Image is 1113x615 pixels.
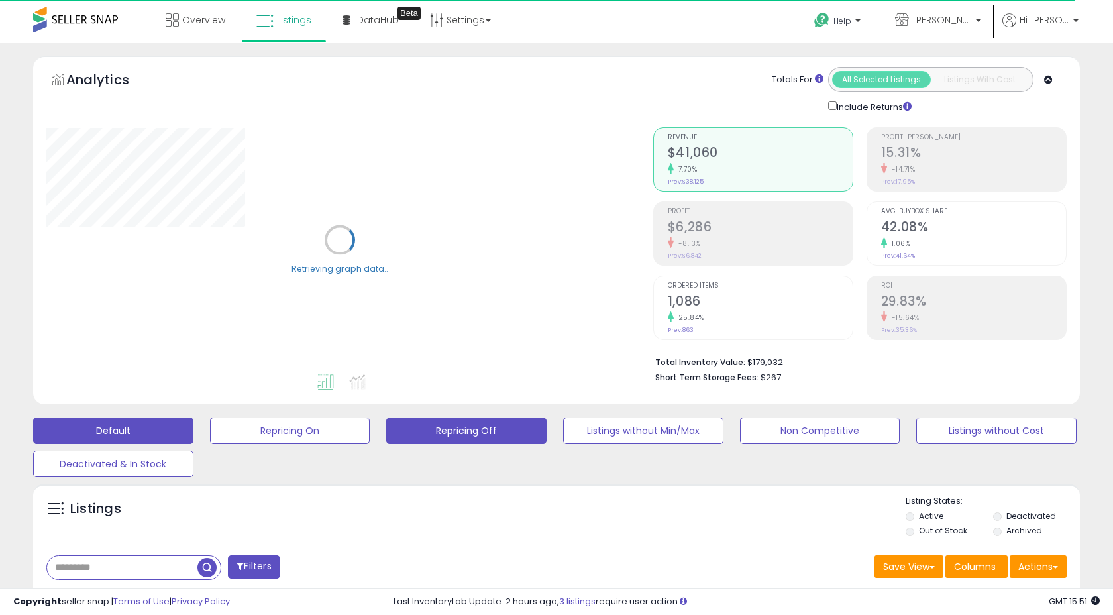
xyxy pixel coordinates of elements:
[804,2,874,43] a: Help
[874,555,943,578] button: Save View
[668,134,853,141] span: Revenue
[1006,525,1042,536] label: Archived
[386,418,547,444] button: Repricing Off
[33,451,193,477] button: Deactivated & In Stock
[563,418,723,444] button: Listings without Min/Max
[881,294,1066,311] h2: 29.83%
[814,12,830,28] i: Get Help
[668,208,853,215] span: Profit
[906,495,1079,508] p: Listing States:
[887,164,916,174] small: -14.71%
[674,164,698,174] small: 7.70%
[945,555,1008,578] button: Columns
[916,418,1077,444] button: Listings without Cost
[668,326,694,334] small: Prev: 863
[668,282,853,290] span: Ordered Items
[277,13,311,27] span: Listings
[655,357,745,368] b: Total Inventory Value:
[668,145,853,163] h2: $41,060
[1020,13,1069,27] span: Hi [PERSON_NAME]
[668,219,853,237] h2: $6,286
[394,596,1100,608] div: Last InventoryLab Update: 2 hours ago, require user action.
[113,595,170,608] a: Terms of Use
[66,70,155,92] h5: Analytics
[832,71,931,88] button: All Selected Listings
[655,372,759,383] b: Short Term Storage Fees:
[833,15,851,27] span: Help
[13,596,230,608] div: seller snap | |
[668,252,702,260] small: Prev: $6,842
[954,560,996,573] span: Columns
[1002,13,1079,43] a: Hi [PERSON_NAME]
[881,134,1066,141] span: Profit [PERSON_NAME]
[818,99,927,114] div: Include Returns
[172,595,230,608] a: Privacy Policy
[881,326,917,334] small: Prev: 35.36%
[881,208,1066,215] span: Avg. Buybox Share
[70,500,121,518] h5: Listings
[1006,510,1056,522] label: Deactivated
[182,13,225,27] span: Overview
[887,313,920,323] small: -15.64%
[1010,555,1067,578] button: Actions
[772,74,823,86] div: Totals For
[761,371,781,384] span: $267
[881,145,1066,163] h2: 15.31%
[881,219,1066,237] h2: 42.08%
[668,178,704,186] small: Prev: $38,125
[668,294,853,311] h2: 1,086
[291,262,388,274] div: Retrieving graph data..
[228,555,280,579] button: Filters
[919,525,967,536] label: Out of Stock
[881,282,1066,290] span: ROI
[674,239,701,249] small: -8.13%
[881,252,915,260] small: Prev: 41.64%
[33,418,193,444] button: Default
[397,7,421,20] div: Tooltip anchor
[930,71,1029,88] button: Listings With Cost
[655,353,1057,369] li: $179,032
[887,239,911,249] small: 1.06%
[912,13,972,27] span: [PERSON_NAME] STORE
[13,595,62,608] strong: Copyright
[1049,595,1100,608] span: 2025-09-14 15:51 GMT
[357,13,399,27] span: DataHub
[881,178,915,186] small: Prev: 17.95%
[740,418,900,444] button: Non Competitive
[674,313,704,323] small: 25.84%
[210,418,370,444] button: Repricing On
[559,595,596,608] a: 3 listings
[919,510,943,522] label: Active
